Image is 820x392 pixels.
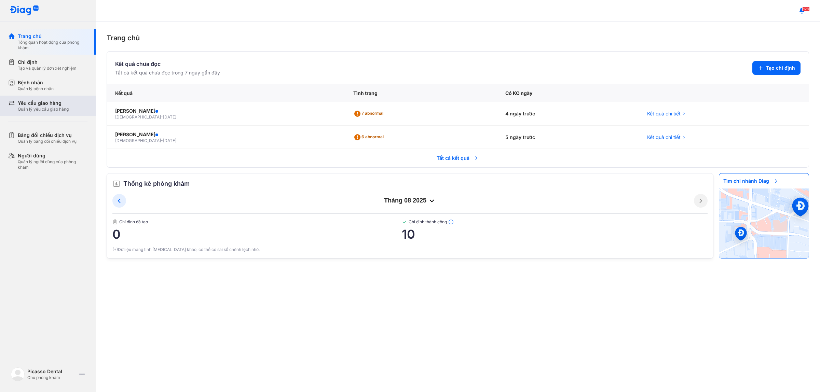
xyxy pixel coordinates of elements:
img: logo [10,5,39,16]
div: Tình trạng [345,84,497,102]
img: order.5a6da16c.svg [112,180,121,188]
span: [DEMOGRAPHIC_DATA] [115,138,161,143]
div: Yêu cầu giao hàng [18,100,69,107]
div: 5 ngày trước [497,126,639,149]
div: Picasso Dental [27,368,77,375]
div: tháng 08 2025 [126,197,694,205]
span: Chỉ định đã tạo [112,219,402,225]
div: Kết quả [107,84,345,102]
div: [PERSON_NAME] [115,108,337,114]
div: 7 abnormal [353,108,386,119]
span: [DEMOGRAPHIC_DATA] [115,114,161,120]
span: Chỉ định thành công [402,219,708,225]
div: Kết quả chưa đọc [115,60,220,68]
div: Chủ phòng khám [27,375,77,380]
span: Kết quả chi tiết [647,110,681,117]
div: Trang chủ [18,33,87,40]
span: [DATE] [163,138,176,143]
div: Quản lý bảng đối chiếu dịch vụ [18,139,77,144]
div: Tất cả kết quả chưa đọc trong 7 ngày gần đây [115,69,220,76]
span: - [161,114,163,120]
span: 10 [402,227,708,241]
span: Thống kê phòng khám [123,179,190,188]
div: Tạo và quản lý đơn xét nghiệm [18,66,77,71]
div: Tổng quan hoạt động của phòng khám [18,40,87,51]
img: document.50c4cfd0.svg [112,219,118,225]
span: 0 [112,227,402,241]
div: 6 abnormal [353,132,386,143]
span: [DATE] [163,114,176,120]
span: Tìm chi nhánh Diag [719,173,783,188]
img: logo [11,367,25,381]
div: Trang chủ [107,33,809,43]
img: checked-green.01cc79e0.svg [402,219,407,225]
div: Quản lý người dùng của phòng khám [18,159,87,170]
div: Chỉ định [18,59,77,66]
div: [PERSON_NAME] [115,131,337,138]
div: (*)Dữ liệu mang tính [MEDICAL_DATA] khảo, có thể có sai số chênh lệch nhỏ. [112,247,708,253]
div: 4 ngày trước [497,102,639,126]
div: Bệnh nhân [18,79,54,86]
span: - [161,138,163,143]
div: Quản lý bệnh nhân [18,86,54,92]
span: Tất cả kết quả [433,151,483,166]
span: 128 [802,6,810,11]
div: Bảng đối chiếu dịch vụ [18,132,77,139]
img: info.7e716105.svg [448,219,454,225]
span: Tạo chỉ định [766,65,795,71]
div: Có KQ ngày [497,84,639,102]
button: Tạo chỉ định [752,61,801,75]
span: Kết quả chi tiết [647,134,681,141]
div: Quản lý yêu cầu giao hàng [18,107,69,112]
div: Người dùng [18,152,87,159]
